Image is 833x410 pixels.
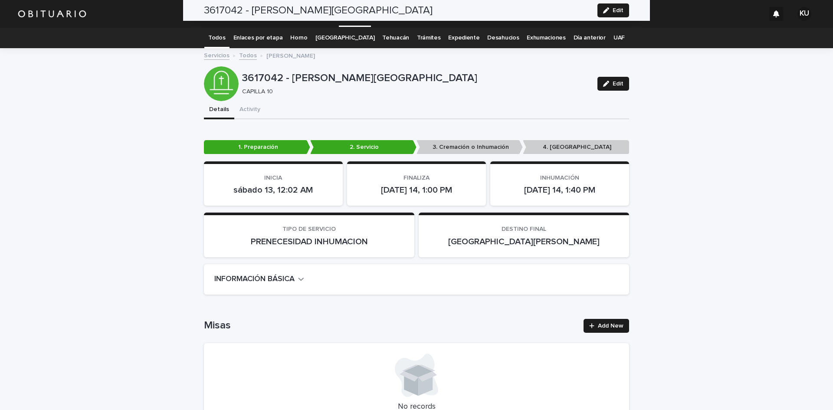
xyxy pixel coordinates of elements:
span: DESTINO FINAL [502,226,546,232]
p: 3617042 - [PERSON_NAME][GEOGRAPHIC_DATA] [242,72,590,85]
a: Add New [584,319,629,333]
p: 2. Servicio [310,140,416,154]
span: Add New [598,323,623,329]
a: Exhumaciones [527,28,565,48]
img: HUM7g2VNRLqGMmR9WVqf [17,5,87,23]
p: 1. Preparación [204,140,310,154]
button: Activity [234,101,266,119]
a: Servicios [204,50,230,60]
span: FINALIZA [403,175,430,181]
button: INFORMACIÓN BÁSICA [214,275,304,284]
p: [DATE] 14, 1:40 PM [501,185,619,195]
a: Horno [290,28,307,48]
p: 3. Cremación o Inhumación [416,140,523,154]
h2: INFORMACIÓN BÁSICA [214,275,295,284]
p: [DATE] 14, 1:00 PM [357,185,476,195]
p: CAPILLA 10 [242,88,587,95]
span: Edit [613,81,623,87]
p: [PERSON_NAME] [266,50,315,60]
button: Details [204,101,234,119]
a: Todos [239,50,257,60]
p: 4. [GEOGRAPHIC_DATA] [523,140,629,154]
a: [GEOGRAPHIC_DATA] [315,28,375,48]
p: PRENECESIDAD INHUMACION [214,236,404,247]
a: Tehuacán [382,28,409,48]
span: INHUMACIÓN [540,175,579,181]
a: Desahucios [487,28,519,48]
a: UAF [613,28,625,48]
a: Enlaces por etapa [233,28,283,48]
a: Todos [208,28,225,48]
h1: Misas [204,319,578,332]
p: [GEOGRAPHIC_DATA][PERSON_NAME] [429,236,619,247]
a: Día anterior [574,28,606,48]
p: sábado 13, 12:02 AM [214,185,332,195]
span: TIPO DE SERVICIO [282,226,336,232]
a: Expediente [448,28,479,48]
a: Trámites [417,28,441,48]
div: KU [797,7,811,21]
span: INICIA [264,175,282,181]
button: Edit [597,77,629,91]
